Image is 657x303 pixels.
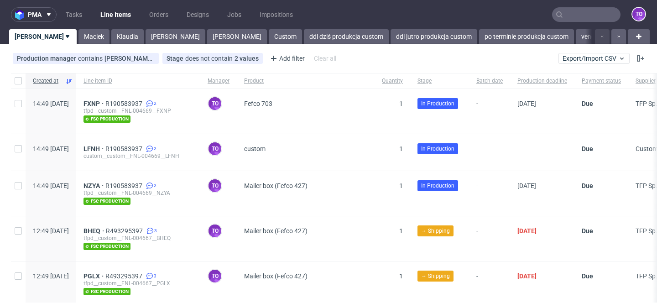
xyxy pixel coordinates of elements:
a: R493295397 [106,227,145,235]
span: Production manager [17,55,78,62]
a: Maciek [78,29,109,44]
span: fsc production [83,243,130,250]
span: 1 [399,227,403,235]
span: fsc production [83,198,130,205]
a: ddl jutro produkcja custom [391,29,477,44]
span: Production deadline [517,77,567,85]
figcaption: to [209,270,221,282]
span: In Production [421,99,454,108]
span: does not contain [185,55,235,62]
span: Batch date [476,77,503,85]
span: In Production [421,182,454,190]
a: 2 [144,182,156,189]
span: In Production [421,145,454,153]
div: [PERSON_NAME][EMAIL_ADDRESS][PERSON_NAME][DOMAIN_NAME] [104,55,155,62]
a: LFNH [83,145,105,152]
span: 14:49 [DATE] [33,100,69,107]
span: Due [582,182,593,189]
span: 1 [399,100,403,107]
span: fsc production [83,288,130,295]
span: 12:49 [DATE] [33,227,69,235]
span: - [476,182,503,205]
a: PGLX [83,272,105,280]
a: Line Items [95,7,136,22]
span: custom [244,145,266,152]
span: - [476,272,503,295]
a: 3 [145,227,157,235]
span: 2 [154,145,156,152]
figcaption: to [209,142,221,155]
span: Due [582,100,593,107]
a: Orders [144,7,174,22]
div: tfpd__custom__FNL-004669__NZYA [83,189,193,197]
div: 2 values [235,55,259,62]
a: Tasks [60,7,88,22]
button: Export/Import CSV [558,53,630,64]
span: 1 [399,272,403,280]
span: → Shipping [421,227,450,235]
span: Mailer box (Fefco 427) [244,272,308,280]
span: 14:49 [DATE] [33,145,69,152]
a: 2 [144,145,156,152]
span: 2 [154,182,156,189]
span: - [476,145,503,160]
a: [PERSON_NAME] [207,29,267,44]
a: Jobs [222,7,247,22]
a: R190583937 [105,145,144,152]
a: BHEQ [83,227,106,235]
a: [PERSON_NAME] [9,29,77,44]
span: 2 [154,100,156,107]
span: 12:49 [DATE] [33,272,69,280]
span: R190583937 [105,182,144,189]
a: Custom [269,29,302,44]
span: Manager [208,77,229,85]
span: 14:49 [DATE] [33,182,69,189]
span: Payment status [582,77,621,85]
span: Stage [167,55,185,62]
span: 3 [154,272,156,280]
div: Clear all [312,52,338,65]
span: - [476,100,503,123]
a: R493295397 [105,272,144,280]
img: logo [15,10,28,20]
a: vendor ddl dziś [576,29,629,44]
a: ddl dziś produkcja custom [304,29,389,44]
span: 3 [154,227,157,235]
a: Designs [181,7,214,22]
a: NZYA [83,182,105,189]
span: contains [78,55,104,62]
a: 2 [144,100,156,107]
span: fsc production [83,115,130,123]
figcaption: to [209,97,221,110]
span: Stage [417,77,462,85]
span: Mailer box (Fefco 427) [244,227,308,235]
div: tfpd__custom__FNL-004669__FXNP [83,107,193,115]
span: Export/Import CSV [563,55,626,62]
span: Fefco 703 [244,100,272,107]
a: 3 [144,272,156,280]
figcaption: to [632,8,645,21]
span: → Shipping [421,272,450,280]
span: - [476,227,503,250]
a: FXNP [83,100,105,107]
a: po terminie produkcja custom [479,29,574,44]
div: tfpd__custom__FNL-004667__PGLX [83,280,193,287]
a: Klaudia [111,29,144,44]
a: R190583937 [105,100,144,107]
figcaption: to [209,225,221,237]
span: [DATE] [517,272,537,280]
figcaption: to [209,179,221,192]
a: Impositions [254,7,298,22]
span: pma [28,11,42,18]
span: Due [582,272,593,280]
span: 1 [399,182,403,189]
span: - [517,145,567,160]
span: Quantity [382,77,403,85]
